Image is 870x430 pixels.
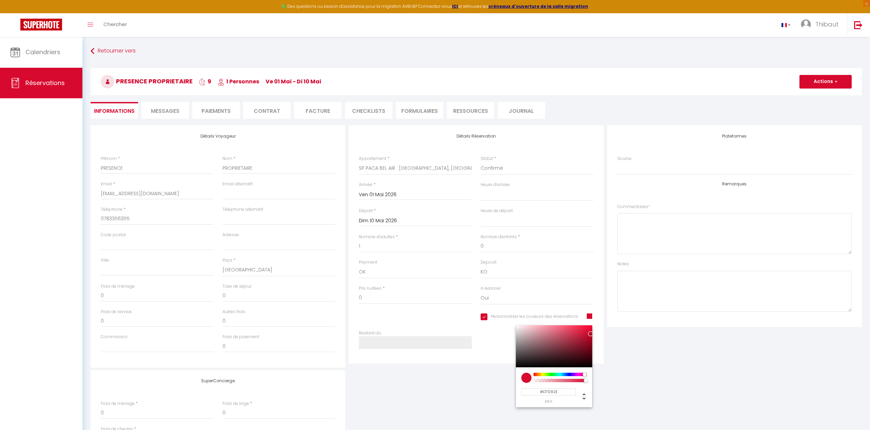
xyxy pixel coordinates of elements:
label: Arrivée [359,182,372,188]
img: logout [854,21,863,29]
input: hex [521,388,576,395]
span: Messages [151,107,179,115]
button: Ouvrir le widget de chat LiveChat [5,3,26,23]
span: PRESENCE PROPRIETAIRE [101,77,193,85]
li: Journal [498,102,545,119]
label: Ville [101,257,109,264]
label: Restant dû [359,330,381,336]
span: Calendriers [25,48,60,56]
label: Prénom [101,156,117,162]
li: CHECKLISTS [345,102,392,119]
li: Informations [91,102,138,119]
label: A relancer [481,285,501,292]
h4: Détails Réservation [359,134,593,139]
a: Chercher [98,13,132,37]
label: Payment [359,259,377,266]
label: Taxe de séjour [223,283,252,290]
label: Heure d'arrivée [481,182,510,188]
label: Notes [617,261,629,267]
button: Actions [799,75,852,88]
h4: SuperConcierge [101,378,335,383]
a: Retourner vers [91,45,862,57]
label: Adresse [223,232,239,238]
label: Commentaires [617,204,650,210]
span: 9 [199,78,211,85]
li: Facture [294,102,342,119]
label: Nombre d'enfants [481,234,517,240]
label: Code postal [101,232,126,238]
label: Email [101,181,112,187]
label: Email alternatif [223,181,253,187]
h4: Plateformes [617,134,852,139]
a: ICI [452,3,458,9]
label: Frais de ménage [101,401,135,407]
label: Heure de départ [481,208,513,214]
li: Ressources [447,102,494,119]
label: Frais de ménage [101,283,135,290]
div: Change another color definition [576,388,587,403]
label: Nombre d'adultes [359,234,395,240]
img: ... [801,19,811,29]
h4: Remarques [617,182,852,186]
label: Pays [223,257,232,264]
label: Statut [481,156,493,162]
h4: Détails Voyageur [101,134,335,139]
span: Thibaut [815,20,838,28]
a: ... Thibaut [796,13,847,37]
label: Téléphone alternatif [223,206,263,213]
li: Contrat [243,102,291,119]
label: Départ [359,208,373,214]
label: Deposit [481,259,497,266]
label: Prix nuitées [359,285,382,292]
span: hex [521,400,576,403]
span: Chercher [103,21,127,28]
label: Commission [101,334,128,340]
img: Super Booking [20,19,62,30]
label: Frais de service [101,309,132,315]
span: Réservations [25,79,65,87]
a: créneaux d'ouverture de la salle migration [488,3,588,9]
label: Téléphone [101,206,122,213]
label: Nom [223,156,232,162]
li: Paiements [192,102,240,119]
label: Source [617,156,632,162]
li: FORMULAIRES [396,102,443,119]
label: Appartement [359,156,386,162]
span: ve 01 Mai - di 10 Mai [266,78,321,85]
label: Autres frais [223,309,245,315]
label: Frais de paiement [223,334,259,340]
span: 1 Personnes [218,78,259,85]
label: Frais de linge [223,401,249,407]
